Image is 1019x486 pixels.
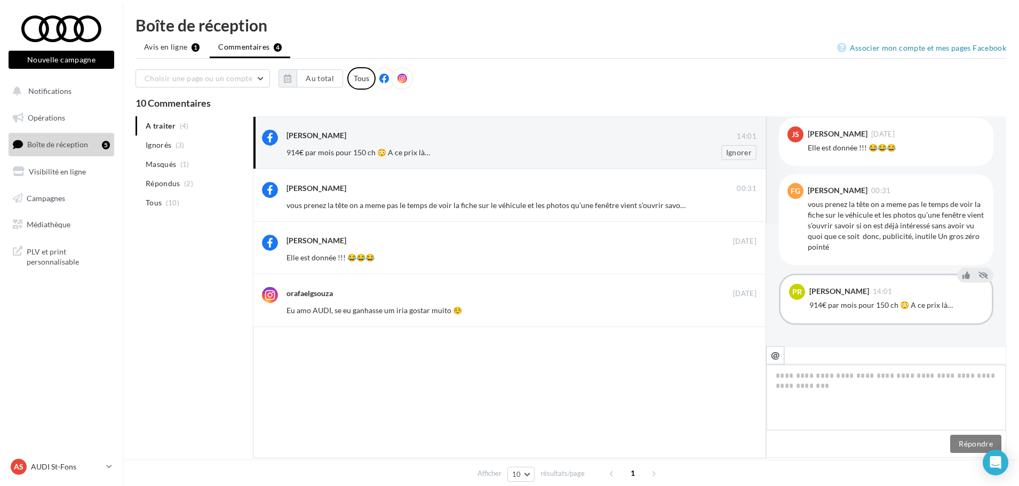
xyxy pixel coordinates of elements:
span: Avis en ligne [144,42,188,52]
button: Nouvelle campagne [9,51,114,69]
span: 14:01 [737,132,757,141]
span: Afficher [477,468,501,479]
div: 1 [192,43,200,52]
div: [PERSON_NAME] [286,183,346,194]
a: Opérations [6,107,116,129]
span: PR [792,286,802,297]
span: Campagnes [27,193,65,202]
a: Campagnes [6,187,116,210]
span: 10 [512,470,521,479]
span: [DATE] [733,289,757,299]
div: 5 [102,141,110,149]
span: PLV et print personnalisable [27,244,110,267]
span: 914€ par mois pour 150 ch 😳 A ce prix là… [286,148,430,157]
div: orafaelgsouza [286,288,333,299]
div: vous prenez la tête on a meme pas le temps de voir la fiche sur le véhicule et les photos qu’une ... [808,199,985,252]
i: @ [771,350,780,360]
button: Notifications [6,80,112,102]
span: FG [791,186,800,196]
span: JS [792,129,799,140]
div: 914€ par mois pour 150 ch 😳 A ce prix là… [809,300,983,310]
span: Elle est donnée !!! 😂😂😂 [286,253,375,262]
span: Visibilité en ligne [29,167,86,176]
p: AUDI St-Fons [31,461,102,472]
span: Répondus [146,178,180,189]
span: Masqués [146,159,176,170]
span: (2) [184,179,193,188]
span: 1 [624,465,641,482]
a: Boîte de réception5 [6,133,116,156]
span: (3) [176,141,185,149]
span: (1) [180,160,189,169]
span: Ignorés [146,140,171,150]
div: Elle est donnée !!! 😂😂😂 [808,142,985,153]
a: Associer mon compte et mes pages Facebook [837,42,1006,54]
span: résultats/page [540,468,585,479]
a: Visibilité en ligne [6,161,116,183]
button: @ [766,346,784,364]
a: Médiathèque [6,213,116,236]
div: Tous [347,67,376,90]
div: [PERSON_NAME] [286,130,346,141]
button: Choisir une page ou un compte [136,69,270,87]
span: Tous [146,197,162,208]
span: Eu amo AUDI, se eu ganhasse um iria gostar muito ☺️ [286,306,462,315]
span: [DATE] [871,131,895,138]
button: 10 [507,467,535,482]
span: Choisir une page ou un compte [145,74,252,83]
span: (10) [166,198,179,207]
button: Répondre [950,435,1001,453]
span: 14:01 [873,288,893,295]
div: [PERSON_NAME] [286,235,346,246]
span: 00:31 [737,184,757,194]
span: vous prenez la tête on a meme pas le temps de voir la fiche sur le véhicule et les photos qu’une ... [286,201,1003,210]
span: AS [14,461,23,472]
span: Opérations [28,113,65,122]
span: Boîte de réception [27,140,88,149]
a: PLV et print personnalisable [6,240,116,272]
div: 10 Commentaires [136,98,1006,108]
span: Notifications [28,86,71,95]
button: Ignorer [721,145,757,160]
div: Open Intercom Messenger [983,450,1008,475]
div: Boîte de réception [136,17,1006,33]
button: Au total [297,69,343,87]
span: 00:31 [871,187,891,194]
div: [PERSON_NAME] [808,130,867,138]
span: Médiathèque [27,220,70,229]
div: [PERSON_NAME] [808,187,867,194]
button: Au total [278,69,343,87]
a: AS AUDI St-Fons [9,457,114,477]
div: [PERSON_NAME] [809,288,869,295]
span: [DATE] [733,237,757,246]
